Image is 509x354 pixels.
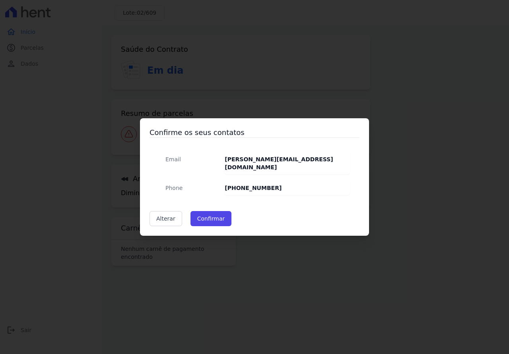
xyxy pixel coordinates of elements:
strong: [PHONE_NUMBER] [225,185,282,191]
button: Confirmar [190,211,232,226]
h3: Confirme os seus contatos [150,128,359,137]
strong: [PERSON_NAME][EMAIL_ADDRESS][DOMAIN_NAME] [225,156,333,170]
a: Alterar [150,211,182,226]
span: translation missing: pt-BR.public.contracts.modal.confirmation.phone [165,185,183,191]
span: translation missing: pt-BR.public.contracts.modal.confirmation.email [165,156,181,162]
